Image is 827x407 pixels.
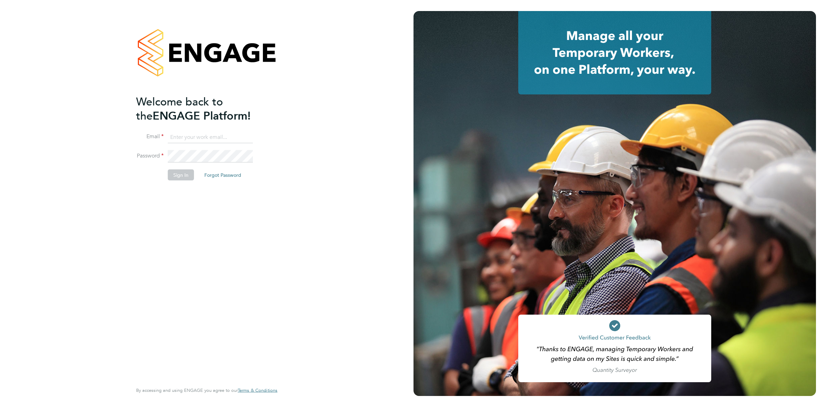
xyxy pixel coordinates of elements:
h2: ENGAGE Platform! [136,94,270,123]
label: Password [136,152,164,160]
span: Welcome back to the [136,95,223,122]
a: Terms & Conditions [238,388,277,393]
button: Forgot Password [199,170,247,181]
label: Email [136,133,164,140]
input: Enter your work email... [168,131,253,143]
span: By accessing and using ENGAGE you agree to our [136,387,277,393]
button: Sign In [168,170,194,181]
span: Terms & Conditions [238,387,277,393]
